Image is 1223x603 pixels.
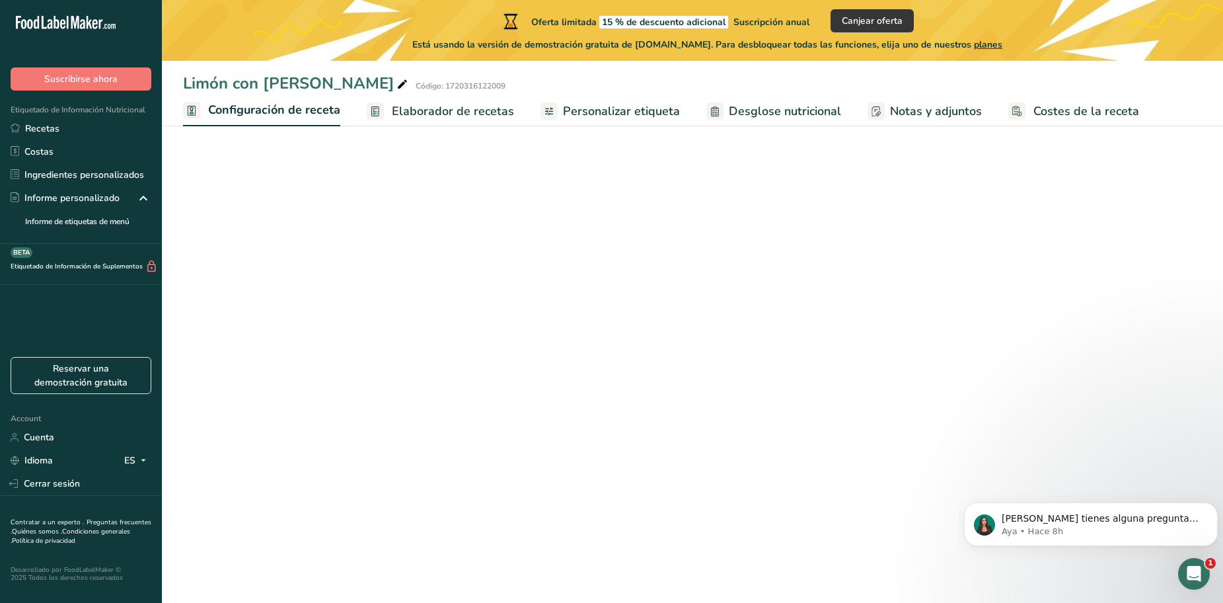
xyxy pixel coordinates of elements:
span: Elaborador de recetas [392,102,514,120]
div: Limón con [PERSON_NAME] [183,71,410,95]
iframe: Intercom live chat [1178,558,1210,590]
div: BETA [11,247,32,258]
span: Canjear oferta [842,14,903,28]
a: Condiciones generales . [11,527,130,545]
div: Desarrollado por FoodLabelMaker © 2025 Todos los derechos reservados [11,566,151,582]
a: Política de privacidad [12,536,75,545]
a: Notas y adjuntos [868,97,982,126]
a: Reservar una demostración gratuita [11,357,151,394]
span: Suscribirse ahora [44,72,118,86]
span: Configuración de receta [208,101,340,119]
span: Suscripción anual [733,16,809,28]
span: Notas y adjuntos [890,102,982,120]
iframe: Intercom notifications mensaje [959,475,1223,567]
div: ES [124,453,151,469]
a: Elaborador de recetas [367,97,514,126]
span: 1 [1205,558,1216,569]
span: Está usando la versión de demostración gratuita de [DOMAIN_NAME]. Para desbloquear todas las func... [412,38,1002,52]
a: Costes de la receta [1008,97,1139,126]
a: Personalizar etiqueta [540,97,680,126]
div: Informe personalizado [11,191,120,205]
a: Idioma [11,449,53,472]
button: Suscribirse ahora [11,67,151,91]
div: Oferta limitada [501,13,809,29]
a: Quiénes somos . [12,527,62,536]
span: Costes de la receta [1033,102,1139,120]
a: Preguntas frecuentes . [11,518,151,536]
button: Canjear oferta [831,9,914,32]
a: Contratar a un experto . [11,518,84,527]
a: Desglose nutricional [706,97,841,126]
span: 15 % de descuento adicional [599,16,728,28]
a: Configuración de receta [183,95,340,127]
span: Personalizar etiqueta [563,102,680,120]
span: Desglose nutricional [729,102,841,120]
div: Código: 1720316122009 [416,80,505,92]
span: planes [974,38,1002,51]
